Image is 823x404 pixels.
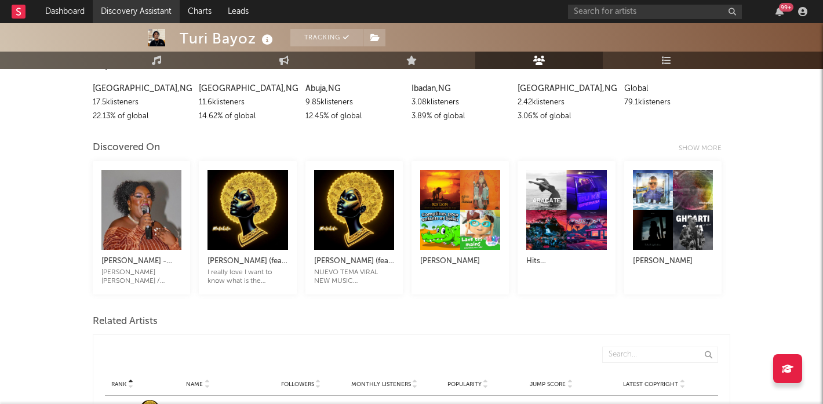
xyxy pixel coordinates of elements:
div: 17.5k listeners [93,96,190,110]
div: I really love I want to know what is the meaningI really love I want to know what is the meaning [207,268,287,286]
span: Popularity [447,381,482,388]
div: 3.08k listeners [411,96,509,110]
span: Related Artists [93,315,158,329]
div: 3.89 % of global [411,110,509,123]
a: [PERSON_NAME] - [PERSON_NAME][PERSON_NAME] [PERSON_NAME] / [PERSON_NAME] / [PERSON_NAME] / songi ... [101,243,181,286]
input: Search... [602,347,718,363]
div: [GEOGRAPHIC_DATA] , NG [199,82,296,96]
div: NUEVO TEMA VIRAL NEW MUSIC VIRALACUOSTIC OFICIAL EN TIKTOK [314,268,394,286]
div: [PERSON_NAME] [420,254,500,268]
span: Name [186,381,203,388]
a: [PERSON_NAME] [420,243,500,277]
span: Jump Score [530,381,566,388]
div: Abuja , NG [305,82,403,96]
div: Ibadan , NG [411,82,509,96]
div: 79.1k listeners [624,96,722,110]
div: [PERSON_NAME] - [PERSON_NAME] [101,254,181,268]
div: [PERSON_NAME] (feat. [PERSON_NAME]) [PERSON_NAME] Bayoz I really love I want to know what is the ... [207,254,287,268]
span: Monthly Listeners [351,381,411,388]
div: Discovered On [93,141,160,155]
div: [PERSON_NAME] [633,254,713,268]
div: 12.45 % of global [305,110,403,123]
div: 22.13 % of global [93,110,190,123]
a: [PERSON_NAME] (feat. [PERSON_NAME]) [PERSON_NAME] NUEVO TEMA VIRAL NEW MUSIC VIRALACUOSTIC OFICIA... [314,243,394,286]
div: [GEOGRAPHIC_DATA] , NG [518,82,615,96]
span: Followers [281,381,314,388]
a: [PERSON_NAME] (feat. [PERSON_NAME]) [PERSON_NAME] Bayoz I really love I want to know what is the ... [207,243,287,286]
div: Global [624,82,722,96]
div: Turi Bayoz [180,29,276,48]
a: Hits [GEOGRAPHIC_DATA] 2025 [526,243,606,277]
div: Hits [GEOGRAPHIC_DATA] 2025 [526,254,606,268]
input: Search for artists [568,5,742,19]
div: 2.42k listeners [518,96,615,110]
button: 99+ [775,7,784,16]
div: 99 + [779,3,793,12]
div: Show more [679,141,730,155]
div: [GEOGRAPHIC_DATA] , NG [93,82,190,96]
a: [PERSON_NAME] [633,243,713,277]
div: 11.6k listeners [199,96,296,110]
div: 14.62 % of global [199,110,296,123]
div: [PERSON_NAME] (feat. [PERSON_NAME]) [PERSON_NAME] NUEVO TEMA VIRAL NEW MUSIC VIRALACUOSTIC OFICIA... [314,254,394,268]
div: [PERSON_NAME] [PERSON_NAME] / [PERSON_NAME] / [PERSON_NAME] / songi song / songi spotify / [PERSO... [101,268,181,286]
span: Rank [111,381,126,388]
div: 3.06 % of global [518,110,615,123]
button: Tracking [290,29,363,46]
div: 9.85k listeners [305,96,403,110]
span: Latest Copyright [623,381,678,388]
